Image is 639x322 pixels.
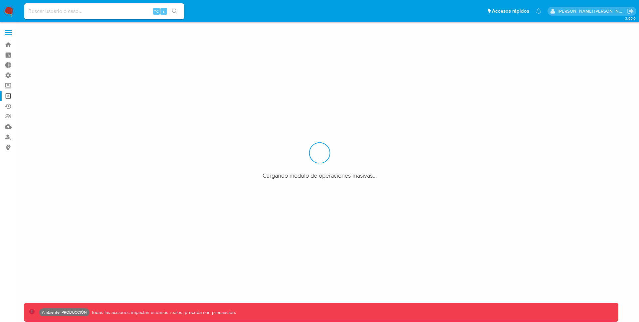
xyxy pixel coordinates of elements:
[558,8,625,14] p: jorge.diazserrato@mercadolibre.com.co
[627,8,634,15] a: Salir
[90,309,236,316] p: Todas las acciones impactan usuarios reales, proceda con precaución.
[24,7,184,16] input: Buscar usuario o caso...
[536,8,541,14] a: Notificaciones
[163,8,165,14] span: s
[263,172,377,180] span: Cargando modulo de operaciones masivas...
[42,311,87,314] p: Ambiente: PRODUCCIÓN
[492,8,529,15] span: Accesos rápidos
[168,7,181,16] button: search-icon
[154,8,159,14] span: ⌥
